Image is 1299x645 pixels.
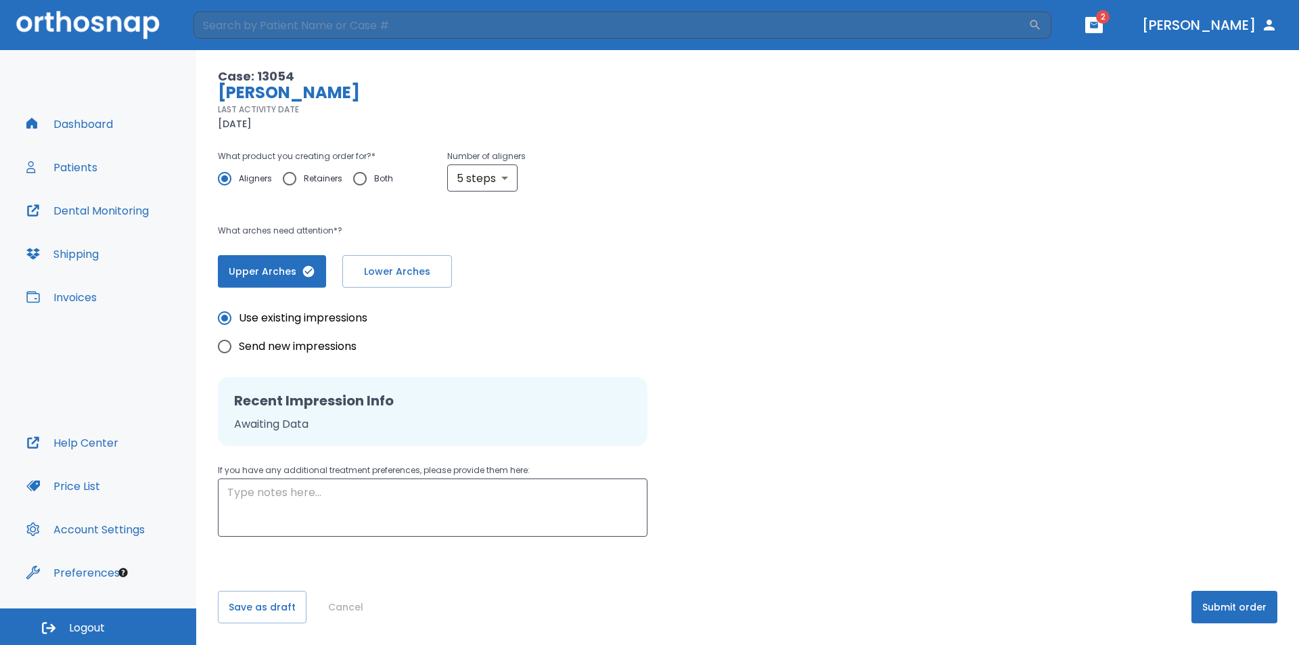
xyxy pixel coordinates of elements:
[117,566,129,579] div: Tooltip anchor
[218,591,306,623] button: Save as draft
[304,171,342,187] span: Retainers
[18,513,153,546] button: Account Settings
[239,171,272,187] span: Aligners
[218,462,647,479] p: If you have any additional treatment preferences, please provide them here:
[1096,10,1110,24] span: 2
[239,338,357,355] span: Send new impressions
[234,391,631,411] h2: Recent Impression Info
[69,621,105,636] span: Logout
[239,310,367,326] span: Use existing impressions
[218,104,299,116] p: LAST ACTIVITY DATE
[218,255,326,288] button: Upper Arches
[218,116,252,132] p: [DATE]
[218,68,836,85] p: Case: 13054
[18,426,127,459] button: Help Center
[18,151,106,183] button: Patients
[218,223,836,239] p: What arches need attention*?
[18,556,128,589] button: Preferences
[447,148,526,164] p: Number of aligners
[374,171,393,187] span: Both
[18,470,108,502] button: Price List
[323,591,369,623] button: Cancel
[218,85,836,101] p: [PERSON_NAME]
[234,416,631,432] p: Awaiting Data
[342,255,452,288] button: Lower Arches
[1191,591,1277,623] button: Submit order
[447,164,518,192] div: 5 steps
[18,194,157,227] button: Dental Monitoring
[218,148,404,164] p: What product you creating order for? *
[18,238,107,270] button: Shipping
[18,281,105,313] button: Invoices
[18,108,121,140] button: Dashboard
[231,265,313,279] span: Upper Arches
[193,12,1028,39] input: Search by Patient Name or Case #
[357,265,438,279] span: Lower Arches
[1137,13,1283,37] button: [PERSON_NAME]
[16,11,160,39] img: Orthosnap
